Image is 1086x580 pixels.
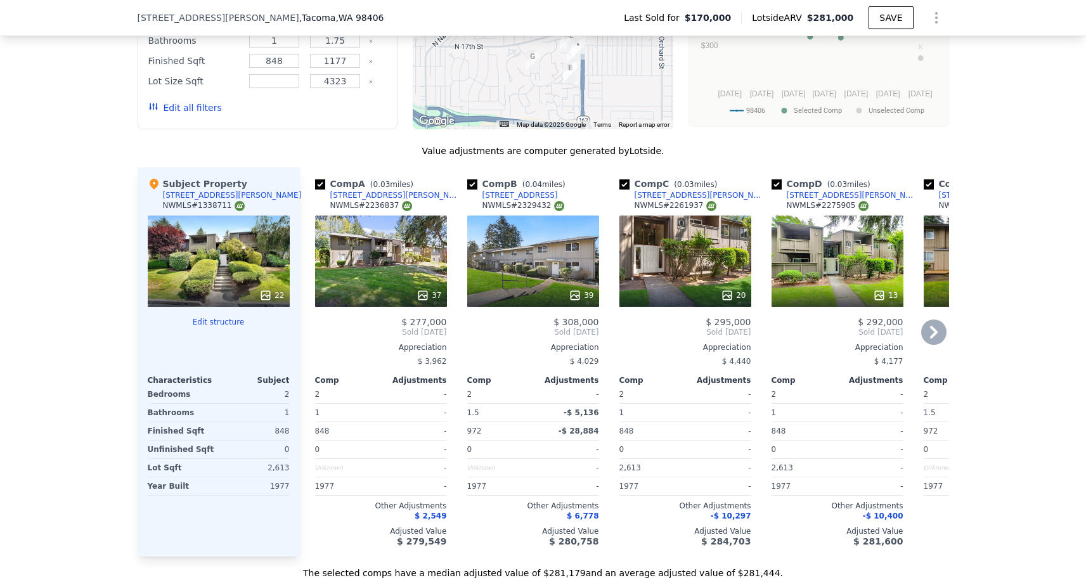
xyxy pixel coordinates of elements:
[163,200,245,211] div: NWMLS # 1338711
[315,190,462,200] a: [STREET_ADDRESS][PERSON_NAME]
[772,427,786,435] span: 848
[688,477,751,495] div: -
[752,11,806,24] span: Lotside ARV
[299,11,384,24] span: , Tacoma
[381,375,447,385] div: Adjustments
[330,190,462,200] div: [STREET_ADDRESS][PERSON_NAME]
[221,422,290,440] div: 848
[858,201,869,211] img: NWMLS Logo
[563,61,577,83] div: 6020 N Highlands Pkwy Apt 7l
[822,180,876,189] span: ( miles)
[685,375,751,385] div: Adjustments
[315,177,418,190] div: Comp A
[924,477,987,495] div: 1977
[908,89,932,98] text: [DATE]
[772,342,903,352] div: Appreciation
[772,404,835,422] div: 1
[148,375,219,385] div: Characteristics
[840,385,903,403] div: -
[924,342,1056,352] div: Appreciation
[721,289,746,302] div: 20
[315,445,320,454] span: 0
[315,390,320,399] span: 2
[746,106,765,115] text: 98406
[772,477,835,495] div: 1977
[482,200,564,211] div: NWMLS # 2329432
[525,180,542,189] span: 0.04
[365,180,418,189] span: ( miles)
[772,177,876,190] div: Comp D
[554,201,564,211] img: NWMLS Logo
[330,200,412,211] div: NWMLS # 2236837
[853,536,903,546] span: $ 281,600
[517,180,571,189] span: ( miles)
[564,408,598,417] span: -$ 5,136
[619,375,685,385] div: Comp
[619,342,751,352] div: Appreciation
[536,459,599,477] div: -
[722,357,751,366] span: $ 4,440
[863,512,903,520] span: -$ 10,400
[163,190,302,200] div: [STREET_ADDRESS][PERSON_NAME]
[148,72,242,90] div: Lot Size Sqft
[148,177,247,190] div: Subject Property
[787,190,919,200] div: [STREET_ADDRESS][PERSON_NAME]
[924,375,990,385] div: Comp
[467,445,472,454] span: 0
[536,385,599,403] div: -
[259,289,284,302] div: 22
[467,501,599,511] div: Other Adjustments
[924,459,987,477] div: Unknown
[924,5,949,30] button: Show Options
[706,201,716,211] img: NWMLS Logo
[869,6,913,29] button: SAVE
[924,526,1056,536] div: Adjusted Value
[807,13,854,23] span: $281,000
[567,512,598,520] span: $ 6,778
[415,512,446,520] span: $ 2,549
[749,89,773,98] text: [DATE]
[397,536,446,546] span: $ 279,549
[148,404,216,422] div: Bathrooms
[219,375,290,385] div: Subject
[873,289,898,302] div: 13
[619,463,641,472] span: 2,613
[467,404,531,422] div: 1.5
[635,200,716,211] div: NWMLS # 2261937
[685,11,732,24] span: $170,000
[368,59,373,64] button: Clear
[619,445,624,454] span: 0
[467,190,558,200] a: [STREET_ADDRESS]
[772,463,793,472] span: 2,613
[315,477,378,495] div: 1977
[138,145,949,157] div: Value adjustments are computer generated by Lotside .
[315,526,447,536] div: Adjusted Value
[148,32,242,49] div: Bathrooms
[401,317,446,327] span: $ 277,000
[559,427,599,435] span: -$ 28,884
[701,536,751,546] span: $ 284,703
[794,106,842,115] text: Selected Comp
[526,50,540,72] div: 1311 N Highlands Pkwy Unit 1
[837,375,903,385] div: Adjustments
[840,477,903,495] div: -
[772,327,903,337] span: Sold [DATE]
[148,441,216,458] div: Unfinished Sqft
[416,113,458,129] a: Open this area in Google Maps (opens a new window)
[830,180,847,189] span: 0.03
[148,459,216,477] div: Lot Sqft
[570,357,599,366] span: $ 4,029
[482,190,558,200] div: [STREET_ADDRESS]
[869,106,924,115] text: Unselected Comp
[939,200,1021,211] div: NWMLS # 2317982
[315,459,378,477] div: Unknown
[221,459,290,477] div: 2,613
[619,526,751,536] div: Adjusted Value
[148,101,222,114] button: Edit all filters
[688,459,751,477] div: -
[571,38,585,60] div: 1505 N Visscher St Apt P103
[711,512,751,520] span: -$ 10,297
[840,459,903,477] div: -
[467,427,482,435] span: 972
[772,526,903,536] div: Adjusted Value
